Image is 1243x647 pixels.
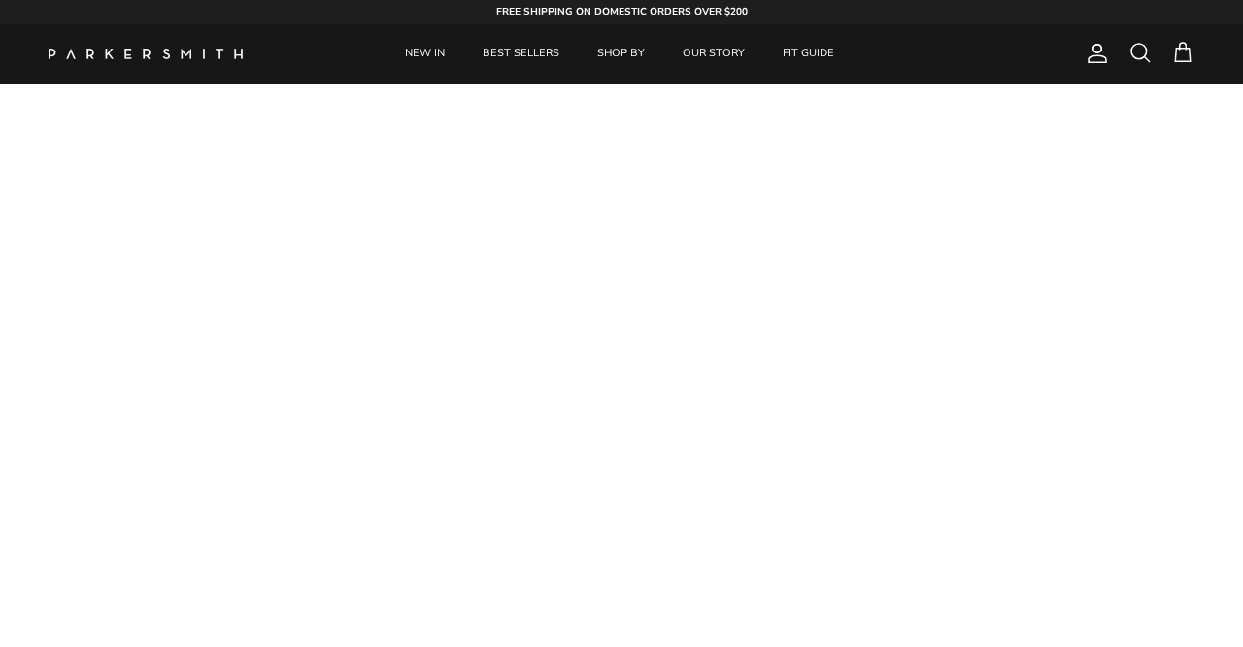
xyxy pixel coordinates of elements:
a: Parker Smith [49,49,243,59]
strong: FREE SHIPPING ON DOMESTIC ORDERS OVER $200 [496,5,748,18]
a: BEST SELLERS [465,24,577,84]
a: FIT GUIDE [765,24,852,84]
a: NEW IN [387,24,462,84]
a: SHOP BY [580,24,662,84]
a: OUR STORY [665,24,762,84]
div: Primary [289,24,950,84]
a: Account [1078,42,1109,65]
